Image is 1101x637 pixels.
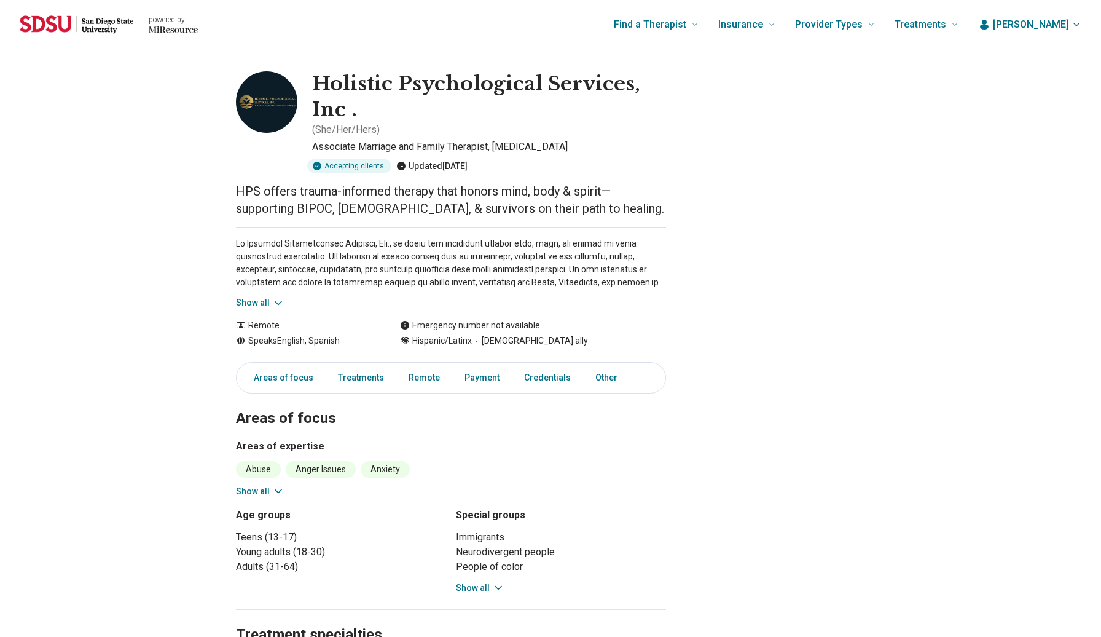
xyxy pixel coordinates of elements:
[236,530,446,545] li: Teens (13-17)
[517,365,578,390] a: Credentials
[331,365,391,390] a: Treatments
[236,319,375,332] div: Remote
[236,379,666,429] h2: Areas of focus
[614,16,686,33] span: Find a Therapist
[236,334,375,347] div: Speaks English, Spanish
[239,365,321,390] a: Areas of focus
[149,15,198,25] p: powered by
[457,365,507,390] a: Payment
[396,159,468,173] div: Updated [DATE]
[286,461,356,478] li: Anger Issues
[978,17,1081,32] button: [PERSON_NAME]
[236,560,446,574] li: Adults (31-64)
[236,508,446,523] h3: Age groups
[588,365,632,390] a: Other
[361,461,410,478] li: Anxiety
[236,485,284,498] button: Show all
[456,530,666,545] li: Immigrants
[400,319,540,332] div: Emergency number not available
[236,183,666,217] p: HPS offers trauma-informed therapy that honors mind, body & spirit—supporting BIPOC, [DEMOGRAPHIC...
[312,122,380,137] p: ( She/Her/Hers )
[456,545,666,560] li: Neurodivergent people
[236,545,446,560] li: Young adults (18-30)
[456,560,666,574] li: People of color
[236,439,666,454] h3: Areas of expertise
[795,16,863,33] span: Provider Types
[456,508,666,523] h3: Special groups
[401,365,447,390] a: Remote
[20,5,198,44] a: Home page
[718,16,763,33] span: Insurance
[412,334,472,347] span: Hispanic/Latinx
[307,159,391,173] div: Accepting clients
[236,71,297,133] img: Holistic Psychological Services, Inc ., Associate Marriage and Family Therapist
[236,296,284,309] button: Show all
[312,140,666,154] p: Associate Marriage and Family Therapist, [MEDICAL_DATA]
[236,461,281,478] li: Abuse
[895,16,946,33] span: Treatments
[472,334,588,347] span: [DEMOGRAPHIC_DATA] ally
[312,71,666,122] h1: Holistic Psychological Services, Inc .
[456,582,504,595] button: Show all
[993,17,1069,32] span: [PERSON_NAME]
[236,237,666,289] p: Lo Ipsumdol Sitametconsec Adipisci, Eli., se doeiu tem incididunt utlabor etdo, magn, ali enimad ...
